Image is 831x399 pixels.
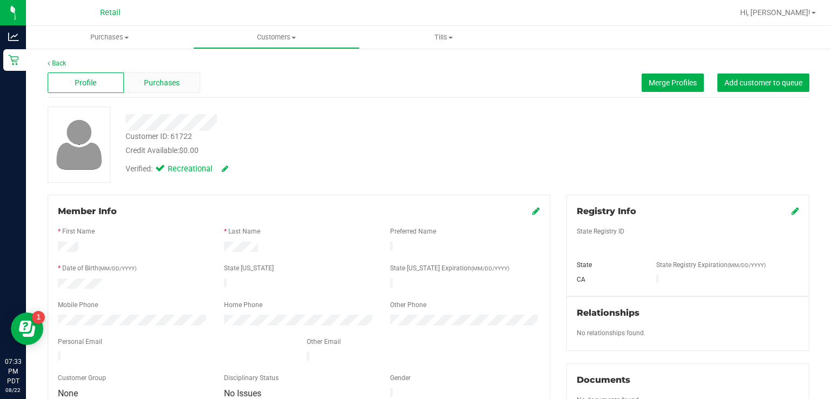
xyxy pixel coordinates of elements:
label: State [US_STATE] Expiration [390,263,509,273]
span: Member Info [58,206,117,216]
a: Back [48,59,66,67]
label: Home Phone [224,300,262,310]
div: State [569,260,648,270]
label: Gender [390,373,411,383]
label: Other Phone [390,300,426,310]
span: None [58,388,78,398]
label: Date of Birth [62,263,136,273]
label: No relationships found. [577,328,645,338]
span: (MM/DD/YYYY) [98,265,136,271]
p: 08/22 [5,386,21,394]
span: Merge Profiles [649,78,697,87]
label: State [US_STATE] [224,263,274,273]
label: Personal Email [58,337,102,347]
label: Mobile Phone [58,300,98,310]
span: No Issues [224,388,261,398]
span: Purchases [144,77,180,89]
div: Credit Available: [126,145,498,156]
span: Registry Info [577,206,636,216]
div: Customer ID: 61722 [126,131,192,142]
span: Purchases [26,32,193,42]
button: Merge Profiles [642,74,704,92]
span: Profile [75,77,96,89]
span: Tills [360,32,526,42]
label: Disciplinary Status [224,373,279,383]
label: State Registry ID [577,227,624,236]
label: Customer Group [58,373,106,383]
a: Customers [193,26,360,49]
label: Last Name [228,227,260,236]
div: CA [569,275,648,284]
span: Relationships [577,308,639,318]
label: Preferred Name [390,227,436,236]
span: (MM/DD/YYYY) [728,262,766,268]
div: Verified: [126,163,228,175]
button: Add customer to queue [717,74,809,92]
span: Customers [194,32,360,42]
span: (MM/DD/YYYY) [471,265,509,271]
inline-svg: Analytics [8,31,19,42]
label: Other Email [307,337,341,347]
span: $0.00 [179,146,199,155]
span: Documents [577,375,630,385]
img: user-icon.png [51,117,108,172]
p: 07:33 PM PDT [5,357,21,386]
span: Retail [100,8,121,17]
span: Recreational [168,163,211,175]
span: Hi, [PERSON_NAME]! [740,8,810,17]
label: State Registry Expiration [656,260,766,270]
label: First Name [62,227,95,236]
inline-svg: Retail [8,55,19,65]
iframe: Resource center unread badge [32,311,45,324]
a: Purchases [26,26,193,49]
a: Tills [360,26,527,49]
iframe: Resource center [11,312,43,345]
span: Add customer to queue [724,78,802,87]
